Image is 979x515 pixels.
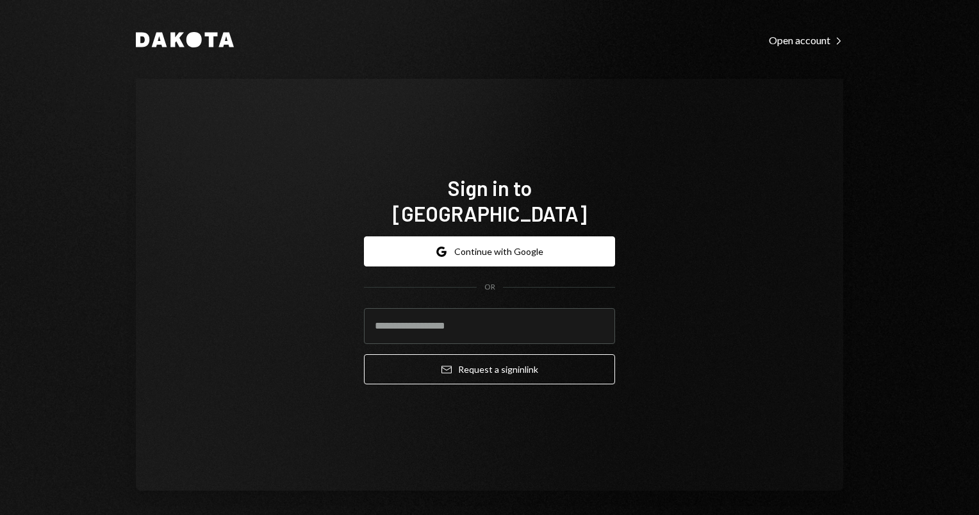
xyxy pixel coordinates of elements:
h1: Sign in to [GEOGRAPHIC_DATA] [364,175,615,226]
div: OR [484,282,495,293]
a: Open account [769,33,843,47]
button: Request a signinlink [364,354,615,384]
button: Continue with Google [364,236,615,266]
div: Open account [769,34,843,47]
